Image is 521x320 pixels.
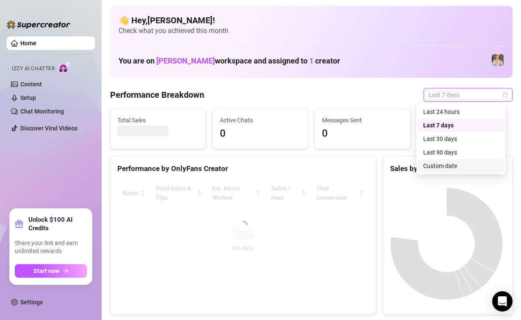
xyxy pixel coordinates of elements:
span: Izzy AI Chatter [12,65,55,73]
button: Start nowarrow-right [15,264,87,278]
div: Last 90 days [423,148,499,157]
span: [PERSON_NAME] [156,56,215,65]
div: Last 24 hours [418,105,504,119]
div: Last 7 days [423,121,499,130]
a: Setup [20,94,36,101]
div: Performance by OnlyFans Creator [117,163,369,174]
img: logo-BBDzfeDw.svg [7,20,70,29]
h4: Performance Breakdown [110,89,204,101]
span: Total Sales [117,116,199,125]
span: Active Chats [220,116,301,125]
a: Home [20,40,36,47]
div: Custom date [423,161,499,171]
img: AI Chatter [58,61,71,74]
a: Settings [20,299,43,306]
span: Check what you achieved this month [119,26,504,36]
a: Discover Viral Videos [20,125,78,132]
span: 0 [220,126,301,142]
span: Share your link and earn unlimited rewards [15,239,87,256]
span: 0 [322,126,403,142]
div: Custom date [418,159,504,173]
div: Last 24 hours [423,107,499,116]
div: Open Intercom Messenger [492,291,513,312]
div: Last 90 days [418,146,504,159]
a: Chat Monitoring [20,108,64,115]
div: Sales by OnlyFans Creator [390,163,505,174]
a: Content [20,81,42,88]
strong: Unlock $100 AI Credits [28,215,87,232]
h1: You are on workspace and assigned to creator [119,56,340,66]
div: Last 30 days [418,132,504,146]
img: Sarah [492,54,504,66]
span: arrow-right [63,268,69,274]
div: Last 7 days [418,119,504,132]
h4: 👋 Hey, [PERSON_NAME] ! [119,14,504,26]
span: Messages Sent [322,116,403,125]
span: gift [15,220,23,228]
div: Last 30 days [423,134,499,143]
span: loading [239,221,247,229]
span: Start now [33,268,59,274]
span: 1 [309,56,313,65]
span: calendar [503,92,508,97]
span: Last 7 days [429,88,507,101]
